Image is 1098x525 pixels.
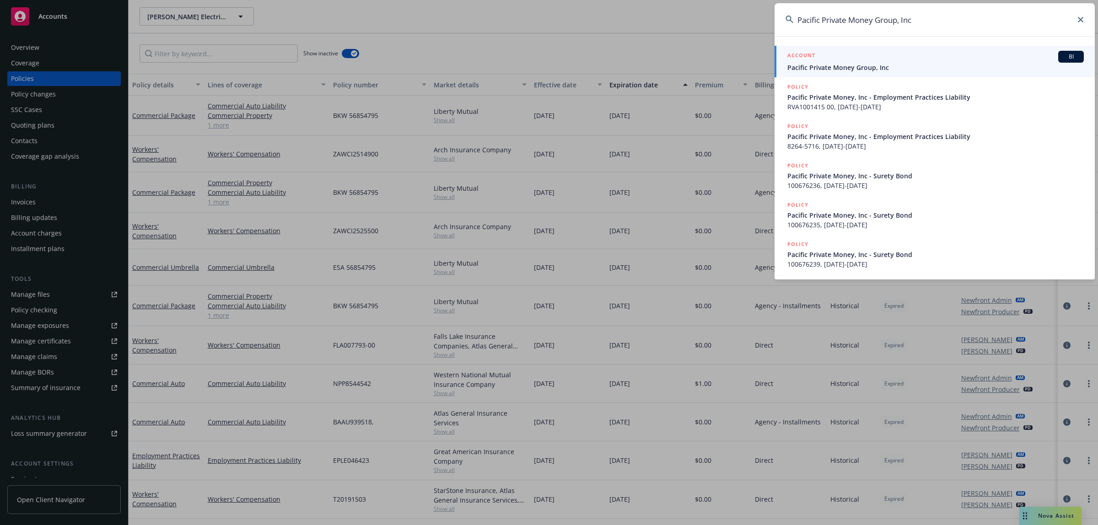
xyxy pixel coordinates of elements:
[775,156,1095,195] a: POLICYPacific Private Money, Inc - Surety Bond100676236, [DATE]-[DATE]
[787,210,1084,220] span: Pacific Private Money, Inc - Surety Bond
[787,200,808,209] h5: POLICY
[775,46,1095,77] a: ACCOUNTBIPacific Private Money Group, Inc
[1062,53,1080,61] span: BI
[787,102,1084,112] span: RVA1001415 00, [DATE]-[DATE]
[787,171,1084,181] span: Pacific Private Money, Inc - Surety Bond
[787,92,1084,102] span: Pacific Private Money, Inc - Employment Practices Liability
[775,235,1095,274] a: POLICYPacific Private Money, Inc - Surety Bond100676239, [DATE]-[DATE]
[787,82,808,91] h5: POLICY
[787,250,1084,259] span: Pacific Private Money, Inc - Surety Bond
[787,132,1084,141] span: Pacific Private Money, Inc - Employment Practices Liability
[775,195,1095,235] a: POLICYPacific Private Money, Inc - Surety Bond100676235, [DATE]-[DATE]
[775,77,1095,117] a: POLICYPacific Private Money, Inc - Employment Practices LiabilityRVA1001415 00, [DATE]-[DATE]
[775,3,1095,36] input: Search...
[787,181,1084,190] span: 100676236, [DATE]-[DATE]
[787,63,1084,72] span: Pacific Private Money Group, Inc
[787,161,808,170] h5: POLICY
[787,141,1084,151] span: 8264-5716, [DATE]-[DATE]
[787,51,815,62] h5: ACCOUNT
[775,117,1095,156] a: POLICYPacific Private Money, Inc - Employment Practices Liability8264-5716, [DATE]-[DATE]
[787,220,1084,230] span: 100676235, [DATE]-[DATE]
[787,259,1084,269] span: 100676239, [DATE]-[DATE]
[787,240,808,249] h5: POLICY
[787,122,808,131] h5: POLICY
